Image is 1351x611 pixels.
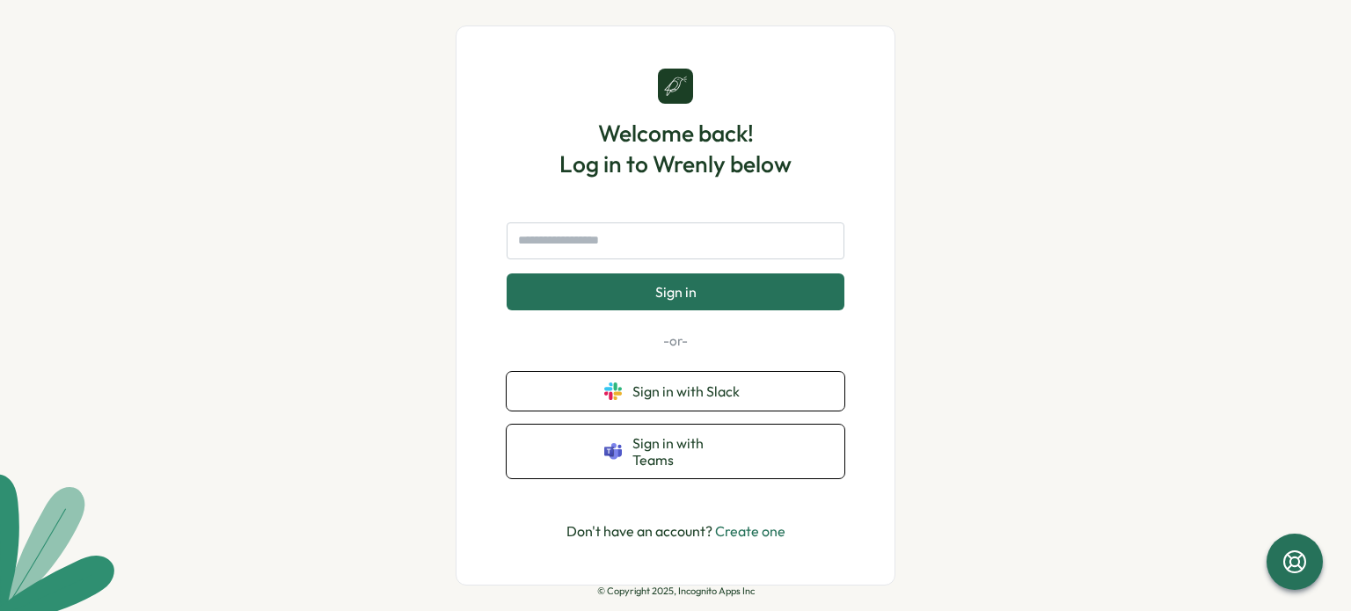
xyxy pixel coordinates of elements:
span: Sign in with Teams [632,435,747,468]
button: Sign in [507,273,844,310]
p: -or- [507,331,844,351]
button: Sign in with Slack [507,372,844,411]
p: Don't have an account? [566,520,785,542]
p: © Copyright 2025, Incognito Apps Inc [597,586,755,597]
button: Sign in with Teams [507,425,844,478]
h1: Welcome back! Log in to Wrenly below [559,118,792,179]
a: Create one [715,522,785,540]
span: Sign in with Slack [632,383,747,399]
span: Sign in [655,284,697,300]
